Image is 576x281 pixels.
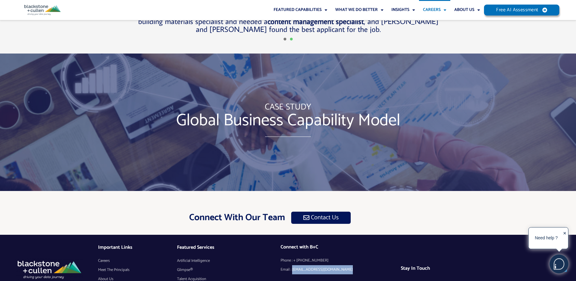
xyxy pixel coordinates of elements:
[98,256,177,265] a: Careers
[291,212,351,224] a: Contact Us
[550,255,568,273] img: users%2F5SSOSaKfQqXq3cFEnIZRYMEs4ra2%2Fmedia%2Fimages%2F-Bulle%20blanche%20sans%20fond%20%2B%20ma...
[267,16,363,26] b: content management specialist
[563,229,567,248] div: ✕
[530,228,563,248] div: Need help ?
[98,265,177,275] a: Meet The Principals
[138,9,439,33] div: Our mission is to provide top talent for our clients by finding potential recruits. Our client wa...
[281,244,400,250] h4: Connect with B+C
[98,256,110,265] span: Careers
[284,38,286,40] span: Go to slide 1
[484,5,559,16] a: Free AI Assessment
[311,215,339,221] span: Contact Us
[281,256,329,265] span: Phone : + [PHONE_NUMBER]
[15,258,83,281] img: AI consulting services
[290,38,293,40] span: Go to slide 2
[281,265,353,274] span: Email : [EMAIL_ADDRESS][DOMAIN_NAME]
[118,212,285,224] h2: Connect with our Team
[177,245,281,250] h4: Featured Services
[177,256,210,265] span: Artificial Intelligence
[176,112,400,129] span: Global Business Capability Model
[177,265,281,275] a: Glimpse®
[164,109,412,132] a: Global Business Capability Model
[401,265,507,271] h4: Stay In Touch
[98,245,177,250] h4: Important Links
[177,256,281,265] a: Artificial Intelligence
[496,8,538,12] span: Free AI Assessment
[177,265,193,275] span: Glimpse®
[98,265,129,275] span: Meet The Principals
